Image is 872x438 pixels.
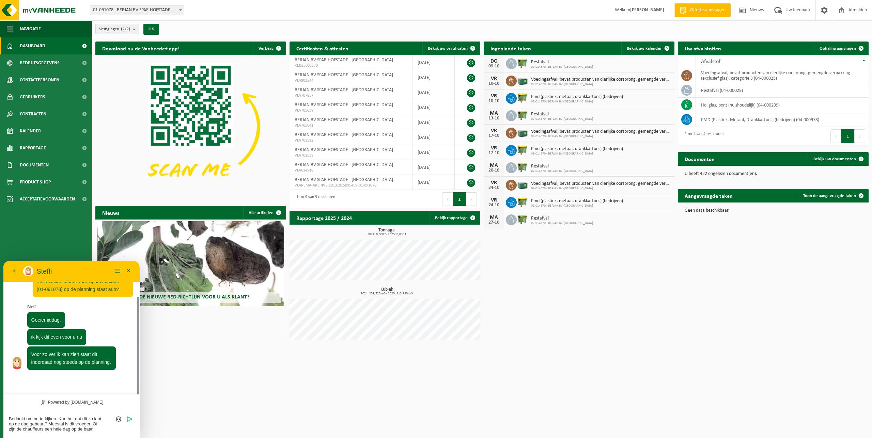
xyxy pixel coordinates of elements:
span: Ophaling aanvragen [820,46,856,51]
div: 20-10 [487,168,501,173]
span: BERJAN BV-SPAR HOFSTADE - [GEOGRAPHIC_DATA] [295,58,393,63]
span: Pmd (plastiek, metaal, drankkartons) (bedrijven) [531,94,623,100]
count: (2/2) [121,27,130,31]
a: Offerte aanvragen [674,3,731,17]
h3: Kubiek [293,287,480,295]
button: 1 [453,192,466,206]
td: voedingsafval, bevat producten van dierlijke oorsprong, gemengde verpakking (exclusief glas), cat... [696,68,869,83]
button: OK [143,24,159,35]
td: [DATE] [412,55,454,70]
span: Verberg [259,46,274,51]
h2: Nieuws [95,206,126,219]
span: Toon de aangevraagde taken [803,194,856,198]
button: Vestigingen(2/2) [95,24,139,34]
div: 24-10 [487,203,501,208]
td: hol glas, bont (huishoudelijk) (04-000209) [696,98,869,112]
div: 1 tot 9 van 9 resultaten [293,192,335,207]
h2: Rapportage 2025 / 2024 [290,211,359,224]
div: 17-10 [487,151,501,156]
div: 17-10 [487,133,501,138]
button: Verberg [253,42,285,55]
h2: Aangevraagde taken [678,189,739,202]
button: Previous [442,192,453,206]
div: 1 tot 4 van 4 resultaten [681,129,723,144]
img: PB-LB-0680-HPE-GN-01 [517,127,528,138]
img: WB-1100-HPE-GN-50 [517,144,528,156]
div: MA [487,163,501,168]
img: PB-LB-0680-HPE-GN-01 [517,179,528,190]
span: VLA703592 [295,138,407,143]
div: VR [487,180,501,185]
span: Bekijk uw kalender [627,46,662,51]
button: Previous [830,129,841,143]
span: BERJAN BV-SPAR HOFSTADE - [GEOGRAPHIC_DATA] [295,72,393,78]
span: Gebruikers [20,88,45,106]
td: [DATE] [412,70,454,85]
span: Bekijk uw certificaten [428,46,468,51]
button: Next [855,129,865,143]
span: Navigatie [20,20,41,37]
div: MA [487,111,501,116]
td: [DATE] [412,85,454,100]
span: Documenten [20,157,49,174]
span: Kalender [20,123,41,140]
span: 01-091078 - BERJAN BV-SPAR HOFSTADE [90,5,184,15]
div: 10-10 [487,99,501,103]
img: WB-1100-HPE-GN-50 [517,57,528,69]
span: 02-014370 - BERJAN BV-[GEOGRAPHIC_DATA] [531,100,623,104]
span: Offerte aanvragen [688,7,727,14]
div: DO [487,59,501,64]
h2: Download nu de Vanheede+ app! [95,42,186,55]
span: Bekijk uw documenten [813,157,856,161]
iframe: chat widget [3,261,140,438]
div: 10-10 [487,81,501,86]
div: VR [487,197,501,203]
strong: [PERSON_NAME] [630,7,664,13]
div: VR [487,128,501,133]
span: VLA705039 [295,108,407,113]
a: Bekijk uw documenten [808,152,868,166]
span: Restafval [531,216,593,221]
a: Alle artikelen [243,206,285,220]
span: BERJAN BV-SPAR HOFSTADE - [GEOGRAPHIC_DATA] [295,132,393,137]
img: PB-LB-0680-HPE-GN-01 [517,75,528,86]
span: 02-014370 - BERJAN BV-[GEOGRAPHIC_DATA] [531,204,623,208]
span: Pmd (plastiek, metaal, drankkartons) (bedrijven) [531,146,623,152]
span: Pmd (plastiek, metaal, drankkartons) (bedrijven) [531,198,623,204]
span: VLA707857 [295,93,407,98]
span: Afvalstof [701,59,720,64]
img: WB-1100-HPE-GN-50 [517,92,528,103]
span: 02-014370 - BERJAN BV-[GEOGRAPHIC_DATA] [531,82,671,86]
div: 27-10 [487,220,501,225]
span: BERJAN BV-SPAR HOFSTADE - [GEOGRAPHIC_DATA] [295,87,393,93]
span: 02-014370 - BERJAN BV-[GEOGRAPHIC_DATA] [531,117,593,121]
td: PMD (Plastiek, Metaal, Drankkartons) (bedrijven) (04-000978) [696,112,869,127]
img: WB-1100-HPE-GN-50 [517,213,528,225]
td: [DATE] [412,130,454,145]
div: VR [487,76,501,81]
span: BERJAN BV-SPAR HOFSTADE - [GEOGRAPHIC_DATA] [295,117,393,123]
span: BERJAN BV-SPAR HOFSTADE - [GEOGRAPHIC_DATA] [295,177,393,182]
span: 02-014370 - BERJAN BV-[GEOGRAPHIC_DATA] [531,65,593,69]
span: Acceptatievoorwaarden [20,191,75,208]
span: Contactpersonen [20,71,59,88]
span: Restafval [531,60,593,65]
span: Restafval [531,164,593,169]
span: Contracten [20,106,46,123]
td: [DATE] [412,145,454,160]
span: Vestigingen [99,24,130,34]
span: RED25003370 [295,63,407,68]
span: VLA702639 [295,153,407,158]
td: [DATE] [412,115,454,130]
span: Voedingsafval, bevat producten van dierlijke oorsprong, gemengde verpakking (exc... [531,181,671,186]
h2: Documenten [678,152,721,165]
span: Product Shop [20,174,51,191]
